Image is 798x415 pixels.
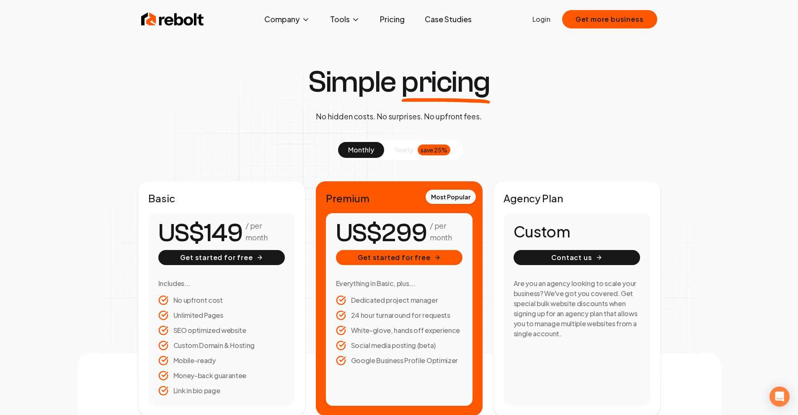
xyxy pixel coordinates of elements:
[336,214,427,252] number-flow-react: US$299
[348,145,374,154] span: monthly
[336,356,462,366] li: Google Business Profile Optimizer
[158,310,285,320] li: Unlimited Pages
[336,325,462,335] li: White-glove, hands off experience
[562,10,657,28] button: Get more business
[336,295,462,305] li: Dedicated project manager
[384,142,460,158] button: yearlysave 25%
[336,310,462,320] li: 24 hour turnaround for requests
[401,67,490,97] span: pricing
[418,11,478,28] a: Case Studies
[514,278,640,339] h3: Are you an agency looking to scale your business? We've got you covered. Get special bulk website...
[336,278,462,289] h3: Everything in Basic, plus...
[430,220,462,243] p: / per month
[258,11,317,28] button: Company
[770,387,790,407] div: Open Intercom Messenger
[532,14,550,24] a: Login
[245,220,284,243] p: / per month
[158,340,285,351] li: Custom Domain & Hosting
[394,145,413,155] span: yearly
[418,144,450,155] div: save 25%
[158,214,243,252] number-flow-react: US$149
[514,223,640,240] h1: Custom
[514,250,640,265] button: Contact us
[373,11,411,28] a: Pricing
[336,340,462,351] li: Social media posting (beta)
[148,191,295,205] h2: Basic
[326,191,473,205] h2: Premium
[158,278,285,289] h3: Includes...
[141,11,204,28] img: Rebolt Logo
[426,190,476,204] div: Most Popular
[158,356,285,366] li: Mobile-ready
[308,67,490,97] h1: Simple
[323,11,367,28] button: Tools
[158,250,285,265] button: Get started for free
[158,386,285,396] li: Link in bio page
[158,325,285,335] li: SEO optimized website
[158,295,285,305] li: No upfront cost
[158,371,285,381] li: Money-back guarantee
[504,191,650,205] h2: Agency Plan
[338,142,384,158] button: monthly
[316,111,482,122] p: No hidden costs. No surprises. No upfront fees.
[336,250,462,265] button: Get started for free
